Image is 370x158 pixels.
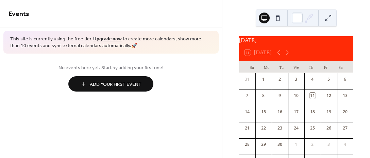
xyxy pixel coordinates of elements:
div: 17 [293,109,299,115]
div: 21 [244,125,250,131]
div: 22 [260,125,267,131]
div: 28 [244,141,250,147]
button: Add Your First Event [68,76,153,92]
div: 27 [342,125,348,131]
div: Tu [274,61,289,73]
div: 10 [293,93,299,99]
div: Mo [259,61,274,73]
div: 23 [277,125,283,131]
div: We [289,61,303,73]
div: 24 [293,125,299,131]
div: 12 [326,93,332,99]
div: 25 [309,125,316,131]
span: No events here yet. Start by adding your first one! [9,64,214,72]
span: Add Your First Event [90,81,141,88]
div: 4 [342,141,348,147]
div: 18 [309,109,316,115]
a: Add Your First Event [9,76,214,92]
div: [DATE] [239,36,353,44]
div: 19 [326,109,332,115]
span: This site is currently using the free tier. to create more calendars, show more than 10 events an... [10,36,212,49]
div: 8 [260,93,267,99]
div: 3 [326,141,332,147]
span: Events [9,7,29,21]
div: 4 [309,76,316,82]
div: Th [304,61,318,73]
div: 26 [326,125,332,131]
a: Upgrade now [93,35,122,44]
div: Su [245,61,259,73]
div: 6 [342,76,348,82]
div: Sa [333,61,348,73]
div: 16 [277,109,283,115]
div: 7 [244,93,250,99]
div: 1 [293,141,299,147]
div: 15 [260,109,267,115]
div: 9 [277,93,283,99]
div: 2 [309,141,316,147]
div: Fr [318,61,333,73]
div: 29 [260,141,267,147]
div: 11 [309,93,316,99]
div: 3 [293,76,299,82]
div: 2 [277,76,283,82]
div: 5 [326,76,332,82]
div: 13 [342,93,348,99]
div: 30 [277,141,283,147]
div: 20 [342,109,348,115]
div: 1 [260,76,267,82]
div: 14 [244,109,250,115]
div: 31 [244,76,250,82]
